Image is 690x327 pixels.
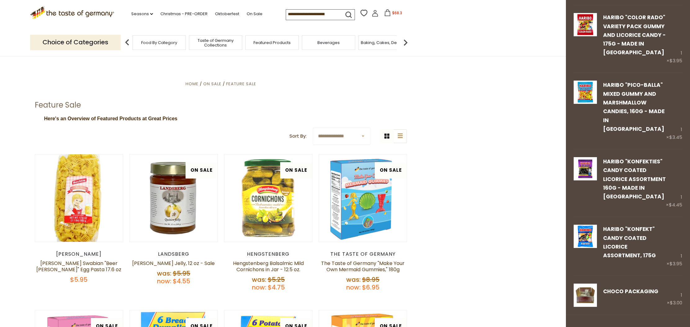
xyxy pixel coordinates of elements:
[574,157,597,209] a: Haribo Konfekties Candy Coated Licorice
[226,81,256,87] a: Feature Sale
[121,36,133,49] img: previous arrow
[346,283,361,292] label: Now:
[173,269,190,278] span: $5.95
[131,11,153,17] a: Seasons
[317,40,340,45] a: Beverages
[399,36,412,49] img: next arrow
[36,260,121,273] a: [PERSON_NAME] Swabian "Beer [PERSON_NAME]" Egg Pasta 17.6 oz
[362,275,379,284] span: $8.95
[574,225,597,268] a: Haribo "Konfekt" Candy Coated Licorice Assortment, 175g
[224,251,312,257] div: Hengstenberg
[44,116,177,121] span: Here's an Overview of Featured Products at Great Prices
[603,158,666,200] a: Haribo "Konfekties" Candy Coated Licorice Assortment 160g - Made in [GEOGRAPHIC_DATA]
[130,154,217,242] img: Landsberg Quince Jelly, 12 oz - Sale
[670,260,682,267] span: $3.95
[666,81,682,141] div: 1 ×
[70,275,87,284] span: $5.95
[667,284,682,307] div: 1 ×
[603,225,656,259] a: Haribo "Konfekt" Candy Coated Licorice Assortment, 175g
[380,9,406,19] button: $68.3
[268,275,285,284] span: $5.25
[670,57,682,64] span: $3.95
[157,277,171,285] label: Now:
[346,275,361,284] label: Was:
[574,157,597,180] img: Haribo Konfekties Candy Coated Licorice
[670,299,682,306] span: $3.00
[666,13,682,65] div: 1 ×
[669,134,682,140] span: $3.45
[574,13,597,36] img: Haribo "Color Rado" Variety Pack Gummy and Licorice Candy - 175g - Made in Germany
[268,283,285,292] span: $4.75
[233,260,304,273] a: Hengstenberg Balsalmic Mild Cornichons in Jar - 12.5 oz.
[666,157,682,209] div: 1 ×
[132,260,215,267] a: [PERSON_NAME] Jelly, 12 oz - Sale
[603,14,666,56] a: Haribo "Color Rado" Variety Pack Gummy and Licorice Candy - 175g - Made in [GEOGRAPHIC_DATA]
[35,251,123,257] div: [PERSON_NAME]
[129,251,218,257] div: Landsberg
[252,275,266,284] label: Was:
[173,277,190,285] span: $4.55
[392,10,402,15] span: $68.3
[252,283,266,292] label: Now:
[603,288,658,295] a: CHOCO Packaging
[319,154,407,242] img: The Taste of Germany "Make Your Own Mermaid Gummies," 180g
[362,283,379,292] span: $6.95
[574,225,597,248] img: Haribo "Konfekt" Candy Coated Licorice Assortment, 175g
[224,154,312,242] img: Hengstenberg Balsalmic Mild Cornichons in Jar - 12.5 oz.
[321,260,405,273] a: The Taste of Germany "Make Your Own Mermaid Gummies," 180g
[669,201,682,208] span: $4.45
[289,132,307,140] label: Sort By:
[253,40,291,45] a: Featured Products
[157,269,171,278] label: Was:
[215,11,239,17] a: Oktoberfest
[574,81,597,141] a: Haribo "Pico-Balla" Mixed Gummy and Marshmallow Candies, 160g - Made in Germany
[160,11,208,17] a: Christmas - PRE-ORDER
[574,13,597,65] a: Haribo "Color Rado" Variety Pack Gummy and Licorice Candy - 175g - Made in Germany
[203,81,222,87] a: On Sale
[35,100,81,110] h1: Feature Sale
[35,154,123,242] img: Bechtle Swabian "Beer Stein" Egg Pasta 17.6 oz
[666,225,682,268] div: 1 ×
[30,35,121,50] p: Choice of Categories
[603,81,665,133] a: Haribo "Pico-Balla" Mixed Gummy and Marshmallow Candies, 160g - Made in [GEOGRAPHIC_DATA]
[186,81,199,87] a: Home
[574,81,597,104] img: Haribo "Pico-Balla" Mixed Gummy and Marshmallow Candies, 160g - Made in Germany
[191,38,240,47] a: Taste of Germany Collections
[574,284,597,307] img: CHOCO Packaging
[141,40,177,45] a: Food By Category
[319,251,407,257] div: The Taste of Germany
[361,40,409,45] a: Baking, Cakes, Desserts
[247,11,262,17] a: On Sale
